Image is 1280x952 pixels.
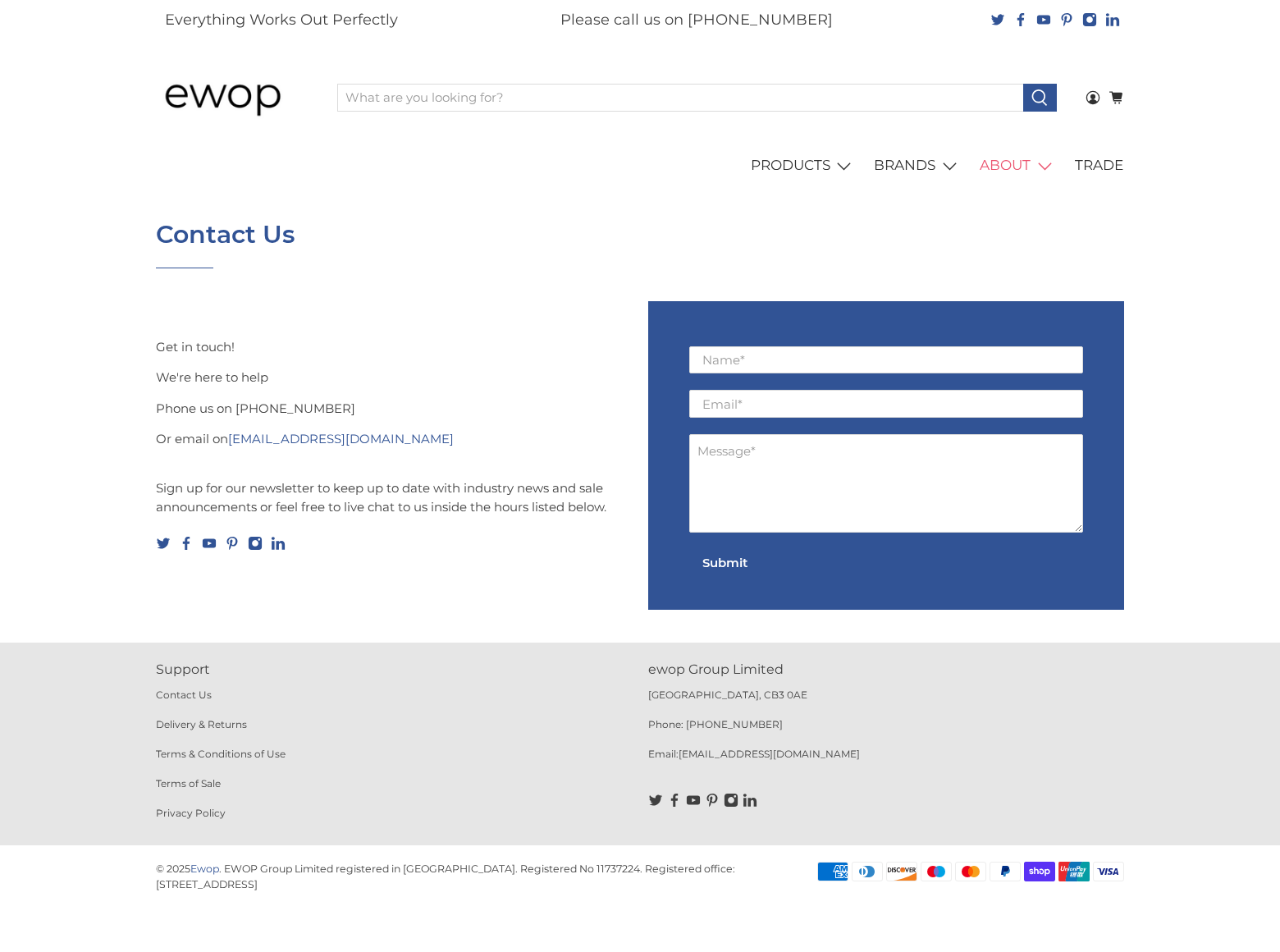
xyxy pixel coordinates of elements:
[148,143,1132,189] nav: main navigation
[156,400,632,419] p: Phone us on [PHONE_NUMBER]
[156,430,632,449] p: Or email on
[228,431,454,446] a: [EMAIL_ADDRESS][DOMAIN_NAME]
[560,9,833,31] p: Please call us on [PHONE_NUMBER]
[689,390,1083,418] input: Email*
[165,9,398,31] p: Everything Works Out Perfectly
[679,748,860,760] a: [EMAIL_ADDRESS][DOMAIN_NAME]
[689,549,761,577] button: Submit
[156,748,286,760] a: Terms & Conditions of Use
[156,660,632,680] p: Support
[156,863,735,890] p: EWOP Group Limited registered in [GEOGRAPHIC_DATA]. Registered No 11737224. Registered office: [S...
[648,747,1124,776] p: Email:
[156,807,226,819] a: Privacy Policy
[337,84,1023,112] input: What are you looking for?
[156,221,295,249] h1: Contact Us
[648,660,1124,680] p: ewop Group Limited
[648,688,1124,717] p: [GEOGRAPHIC_DATA], CB3 0AE
[971,143,1066,189] a: ABOUT
[156,777,221,790] a: Terms of Sale
[190,863,219,875] a: Ewop
[741,143,865,189] a: PRODUCTS
[156,368,632,387] p: We're here to help
[689,346,1083,374] input: Name*
[865,143,971,189] a: BRANDS
[156,863,222,875] p: © 2025 .
[156,689,212,701] a: Contact Us
[156,301,632,357] p: Get in touch!
[156,461,632,517] p: Sign up for our newsletter to keep up to date with industry news and sale announcements or feel f...
[1066,143,1133,189] a: TRADE
[648,717,1124,747] p: Phone: [PHONE_NUMBER]
[156,718,247,730] a: Delivery & Returns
